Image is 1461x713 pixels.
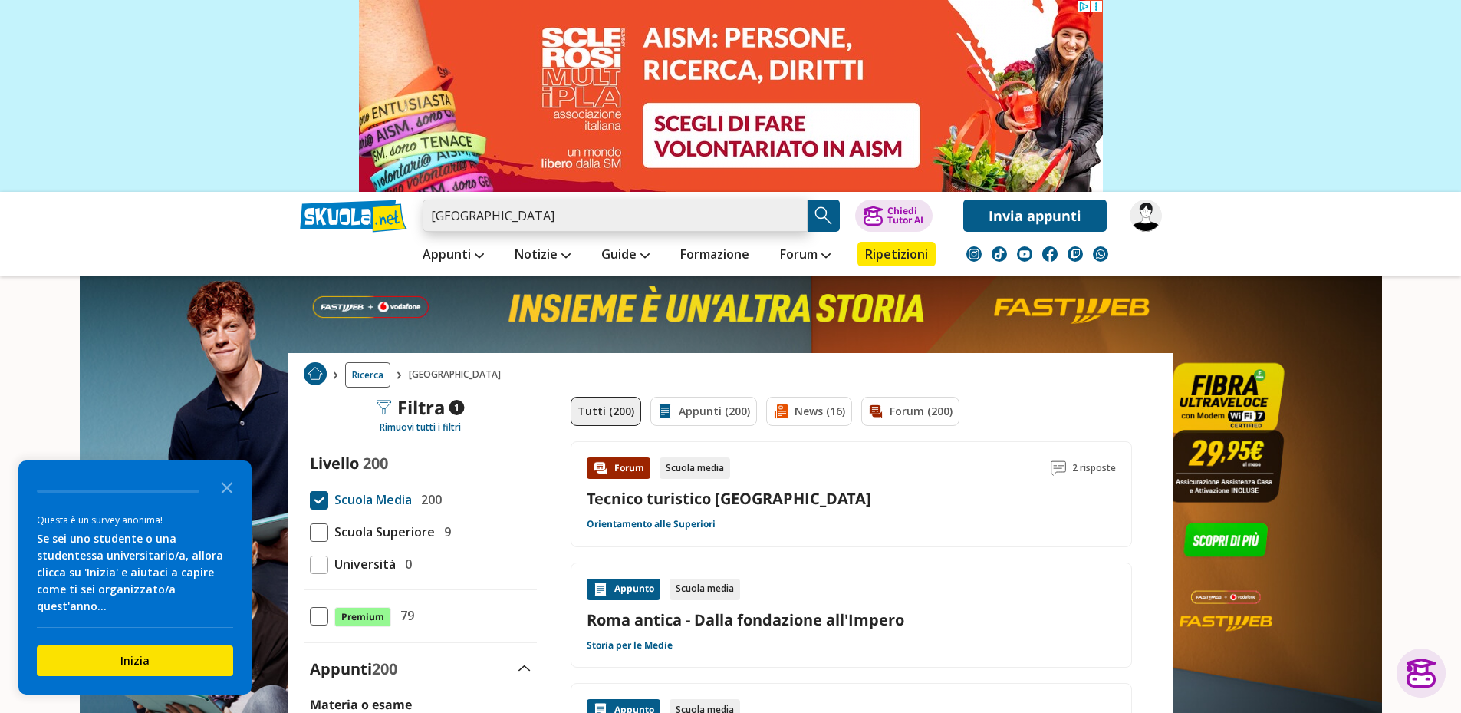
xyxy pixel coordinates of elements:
[1093,246,1108,262] img: WhatsApp
[571,397,641,426] a: Tutti (200)
[1042,246,1058,262] img: facebook
[334,607,391,627] span: Premium
[37,513,233,527] div: Questa è un survey anonima!
[449,400,464,415] span: 1
[394,606,414,626] span: 79
[376,400,391,415] img: Filtra filtri mobile
[419,242,488,269] a: Appunti
[310,453,359,474] label: Livello
[587,457,650,479] div: Forum
[855,200,933,232] button: ChiediTutor AI
[37,530,233,615] div: Se sei uno studente o una studentessa universitario/a, allora clicca su 'Inizia' e aiutaci a capi...
[650,397,757,426] a: Appunti (200)
[676,242,753,269] a: Formazione
[887,206,923,225] div: Chiedi Tutor AI
[363,453,388,474] span: 200
[399,554,412,574] span: 0
[587,609,1116,630] a: Roma antica - Dalla fondazione all'Impero
[657,404,673,419] img: Appunti filtro contenuto
[587,518,716,530] a: Orientamento alle Superiori
[423,200,808,232] input: Cerca appunti, riassunti o versioni
[868,404,884,419] img: Forum filtro contenuto
[660,457,730,479] div: Scuola media
[1130,200,1162,232] img: vitvit2023
[670,579,740,600] div: Scuola media
[18,460,252,695] div: Survey
[808,200,840,232] button: Search Button
[1068,246,1083,262] img: twitch
[328,522,435,542] span: Scuola Superiore
[597,242,653,269] a: Guide
[212,471,242,502] button: Close the survey
[328,490,412,510] span: Scuola Media
[593,582,608,597] img: Appunti contenuto
[304,362,327,385] img: Home
[310,659,397,679] label: Appunti
[963,200,1107,232] a: Invia appunti
[587,488,871,509] a: Tecnico turistico [GEOGRAPHIC_DATA]
[376,397,464,418] div: Filtra
[773,404,788,419] img: News filtro contenuto
[587,579,660,600] div: Appunto
[857,242,936,266] a: Ripetizioni
[992,246,1007,262] img: tiktok
[776,242,834,269] a: Forum
[438,522,451,542] span: 9
[304,421,537,434] div: Rimuovi tutti i filtri
[518,665,531,672] img: Apri e chiudi sezione
[966,246,982,262] img: instagram
[1017,246,1032,262] img: youtube
[593,460,608,476] img: Forum contenuto
[1051,460,1066,476] img: Commenti lettura
[587,639,673,652] a: Storia per le Medie
[37,645,233,676] button: Inizia
[328,554,396,574] span: Università
[310,696,412,713] label: Materia o esame
[812,204,835,227] img: Cerca appunti, riassunti o versioni
[861,397,959,426] a: Forum (200)
[511,242,574,269] a: Notizie
[1072,457,1116,479] span: 2 risposte
[409,362,507,388] span: [GEOGRAPHIC_DATA]
[766,397,852,426] a: News (16)
[304,362,327,388] a: Home
[372,659,397,679] span: 200
[345,362,390,388] a: Ricerca
[415,490,442,510] span: 200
